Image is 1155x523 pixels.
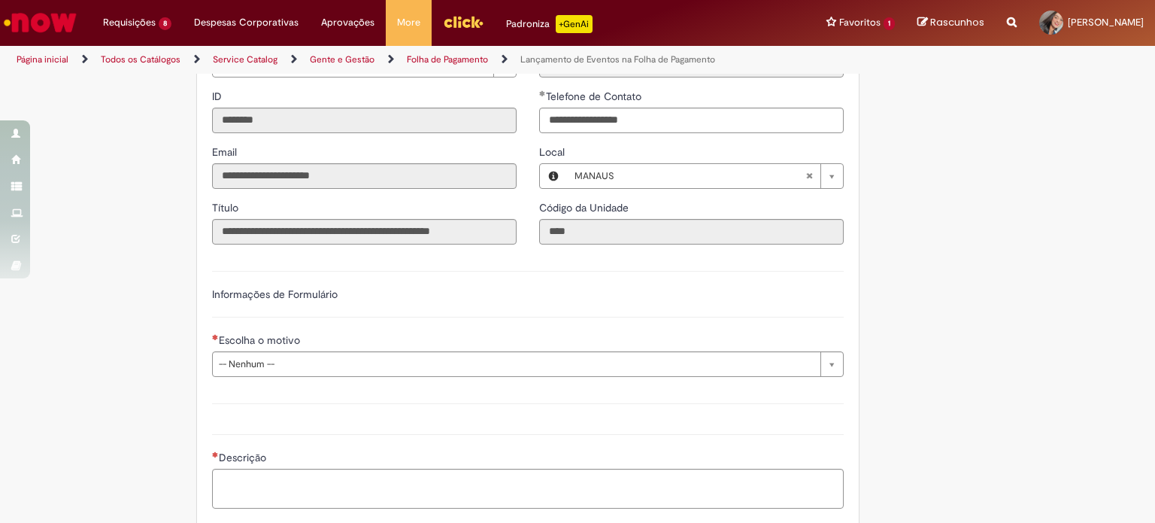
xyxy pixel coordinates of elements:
ul: Trilhas de página [11,46,759,74]
input: Email [212,163,517,189]
span: Despesas Corporativas [194,15,299,30]
span: Telefone de Contato [546,90,644,103]
input: Código da Unidade [539,219,844,245]
span: Necessários [212,334,219,340]
span: Local [539,145,568,159]
a: Página inicial [17,53,68,65]
a: Rascunhos [917,16,984,30]
span: -- Nenhum -- [219,352,813,376]
span: More [397,15,420,30]
span: Favoritos [839,15,881,30]
span: Aprovações [321,15,374,30]
span: 1 [884,17,895,30]
label: Informações de Formulário [212,287,338,301]
span: Necessários [212,452,219,458]
a: Gente e Gestão [310,53,374,65]
span: Somente leitura - Código da Unidade [539,201,632,214]
a: Folha de Pagamento [407,53,488,65]
span: [PERSON_NAME] [1068,16,1144,29]
input: Título [212,219,517,245]
span: Obrigatório Preenchido [539,90,546,96]
abbr: Limpar campo Local [798,164,820,188]
a: Todos os Catálogos [101,53,180,65]
label: Somente leitura - Título [212,200,241,215]
textarea: Descrição [212,469,844,509]
a: Service Catalog [213,53,277,65]
span: Somente leitura - Email [212,145,240,159]
span: Escolha o motivo [219,333,303,347]
input: ID [212,108,517,133]
p: +GenAi [556,15,593,33]
span: Requisições [103,15,156,30]
span: MANAUS [574,164,805,188]
img: click_logo_yellow_360x200.png [443,11,484,33]
label: Somente leitura - Email [212,144,240,160]
input: Telefone de Contato [539,108,844,133]
span: Rascunhos [930,15,984,29]
label: Somente leitura - Código da Unidade [539,200,632,215]
div: Padroniza [506,15,593,33]
a: Lançamento de Eventos na Folha de Pagamento [520,53,715,65]
button: Local, Visualizar este registro MANAUS [540,164,567,188]
span: Somente leitura - Título [212,201,241,214]
img: ServiceNow [2,8,79,38]
span: Descrição [219,451,269,464]
a: MANAUSLimpar campo Local [567,164,843,188]
span: Somente leitura - ID [212,90,225,103]
span: 8 [159,17,171,30]
label: Somente leitura - ID [212,89,225,104]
